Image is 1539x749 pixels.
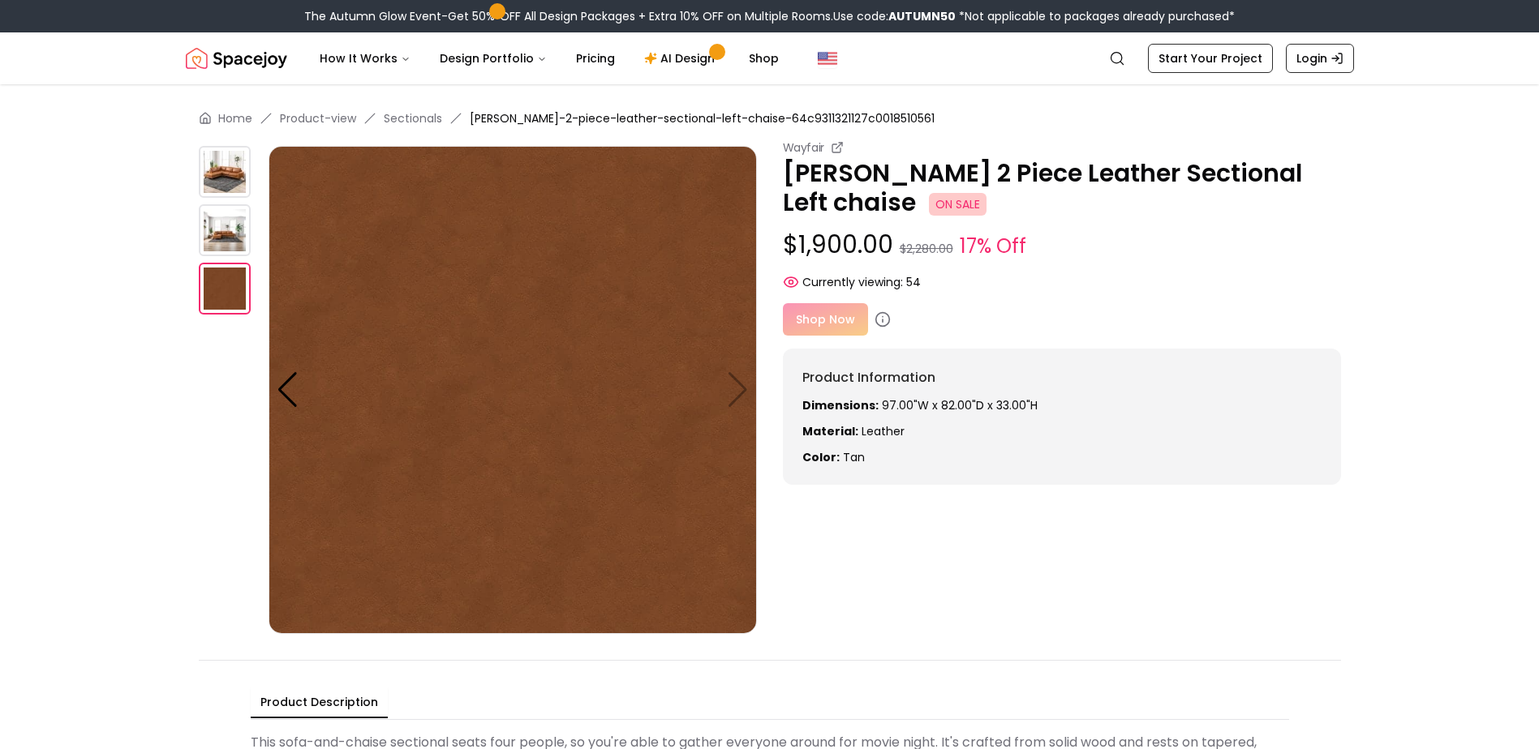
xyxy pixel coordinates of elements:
[563,42,628,75] a: Pricing
[802,449,840,465] strong: Color:
[199,263,251,315] img: https://storage.googleapis.com/spacejoy-main/assets/64c9311321127c0018510561/product_2_e1okblf4kg6
[199,110,1341,126] nav: breadcrumb
[307,42,423,75] button: How It Works
[307,42,792,75] nav: Main
[802,274,903,290] span: Currently viewing:
[280,110,356,126] a: Product-view
[956,8,1235,24] span: *Not applicable to packages already purchased*
[1148,44,1273,73] a: Start Your Project
[269,146,757,634] img: https://storage.googleapis.com/spacejoy-main/assets/64c9311321127c0018510561/product_2_e1okblf4kg6
[736,42,792,75] a: Shop
[186,32,1354,84] nav: Global
[186,42,287,75] a: Spacejoy
[218,110,252,126] a: Home
[802,423,858,439] strong: Material:
[783,139,825,156] small: Wayfair
[929,193,987,216] span: ON SALE
[251,687,388,718] button: Product Description
[833,8,956,24] span: Use code:
[304,8,1235,24] div: The Autumn Glow Event-Get 50% OFF All Design Packages + Extra 10% OFF on Multiple Rooms.
[802,368,1322,387] h6: Product Information
[427,42,560,75] button: Design Portfolio
[186,42,287,75] img: Spacejoy Logo
[802,397,1322,413] p: 97.00"W x 82.00"D x 33.00"H
[1286,44,1354,73] a: Login
[783,159,1341,217] p: [PERSON_NAME] 2 Piece Leather Sectional Left chaise
[862,423,905,439] span: leather
[199,146,251,198] img: https://storage.googleapis.com/spacejoy-main/assets/64c9311321127c0018510561/product_0_nkf93b08k04
[906,274,921,290] span: 54
[960,232,1026,261] small: 17% Off
[888,8,956,24] b: AUTUMN50
[631,42,733,75] a: AI Design
[818,49,837,68] img: United States
[199,204,251,256] img: https://storage.googleapis.com/spacejoy-main/assets/64c9311321127c0018510561/product_1_bgaf7kaop1c6
[783,230,1341,261] p: $1,900.00
[900,241,953,257] small: $2,280.00
[802,397,879,413] strong: Dimensions:
[384,110,442,126] a: Sectionals
[470,110,935,126] span: [PERSON_NAME]-2-piece-leather-sectional-left-chaise-64c9311321127c0018510561
[843,449,865,465] span: tan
